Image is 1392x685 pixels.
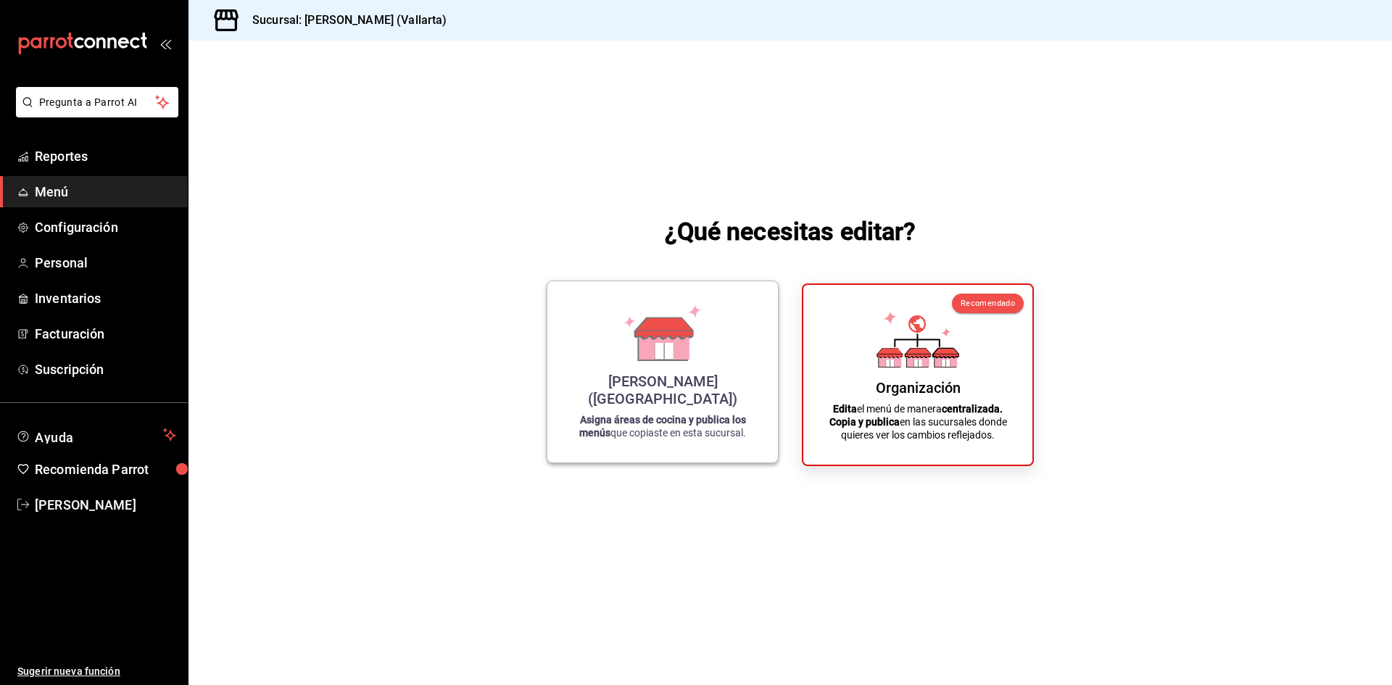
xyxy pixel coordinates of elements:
strong: Copia y publica [829,416,900,428]
span: Menú [35,182,176,202]
span: Recomienda Parrot [35,460,176,479]
h3: Sucursal: [PERSON_NAME] (Vallarta) [241,12,447,29]
span: Recomendado [961,299,1015,308]
h1: ¿Qué necesitas editar? [665,214,916,249]
span: Suscripción [35,360,176,379]
span: Reportes [35,146,176,166]
button: open_drawer_menu [159,38,171,49]
strong: centralizada. [942,403,1003,415]
strong: Asigna áreas de cocina y publica los menús [579,414,746,439]
span: Facturación [35,324,176,344]
span: Pregunta a Parrot AI [39,95,156,110]
button: Pregunta a Parrot AI [16,87,178,117]
span: Configuración [35,217,176,237]
span: Personal [35,253,176,273]
strong: Edita [833,403,857,415]
span: [PERSON_NAME] [35,495,176,515]
span: Inventarios [35,288,176,308]
span: Sugerir nueva función [17,664,176,679]
p: el menú de manera en las sucursales donde quieres ver los cambios reflejados. [821,402,1015,441]
div: Organización [876,379,961,397]
div: [PERSON_NAME] ([GEOGRAPHIC_DATA]) [565,373,761,407]
span: Ayuda [35,426,157,444]
a: Pregunta a Parrot AI [10,105,178,120]
p: que copiaste en esta sucursal. [565,413,761,439]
